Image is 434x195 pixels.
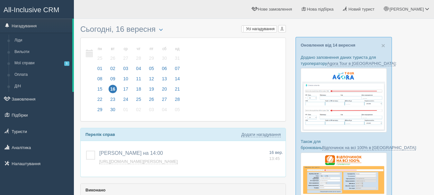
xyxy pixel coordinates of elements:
[171,85,182,96] a: 21
[146,43,158,65] a: пт 29
[381,42,385,49] button: Close
[109,105,117,114] span: 30
[121,54,130,62] span: 27
[133,75,145,85] a: 11
[160,105,169,114] span: 04
[120,85,132,96] a: 17
[147,85,156,93] span: 19
[146,65,158,75] a: 05
[147,54,156,62] span: 29
[94,85,106,96] a: 15
[160,46,169,52] small: сб
[146,106,158,116] a: 03
[107,43,119,65] a: вт 26
[4,6,59,14] span: All-Inclusive CRM
[96,54,104,62] span: 25
[269,150,283,155] span: 16 вер.
[135,105,143,114] span: 02
[99,150,163,156] span: [PERSON_NAME] на 14:00
[120,65,132,75] a: 03
[146,75,158,85] a: 12
[133,65,145,75] a: 04
[173,75,182,83] span: 14
[85,188,106,192] b: Виконано
[389,7,424,12] span: [PERSON_NAME]
[94,43,106,65] a: пн 25
[107,75,119,85] a: 09
[109,75,117,83] span: 09
[96,85,104,93] span: 15
[349,7,375,12] span: Новий турист
[173,95,182,103] span: 28
[301,138,387,151] p: Також для бронювань :
[158,75,171,85] a: 13
[171,43,182,65] a: нд 31
[109,64,117,73] span: 02
[173,85,182,93] span: 21
[147,105,156,114] span: 03
[121,64,130,73] span: 03
[146,96,158,106] a: 26
[107,65,119,75] a: 02
[64,61,69,66] span: 1
[133,85,145,96] a: 18
[135,85,143,93] span: 18
[173,105,182,114] span: 05
[121,46,130,52] small: ср
[147,46,156,52] small: пт
[146,85,158,96] a: 19
[158,65,171,75] a: 06
[107,85,119,96] a: 16
[301,68,387,132] img: agora-tour-%D1%84%D0%BE%D1%80%D0%BC%D0%B0-%D0%B1%D1%80%D0%BE%D0%BD%D1%8E%D0%B2%D0%B0%D0%BD%D0%BD%...
[121,75,130,83] span: 10
[258,7,292,12] span: Нове замовлення
[121,95,130,103] span: 24
[94,65,106,75] a: 01
[109,46,117,52] small: вт
[147,75,156,83] span: 12
[147,64,156,73] span: 05
[120,96,132,106] a: 24
[94,75,106,85] a: 08
[327,61,395,66] a: Agora Tour в [GEOGRAPHIC_DATA]
[135,54,143,62] span: 28
[135,64,143,73] span: 04
[120,43,132,65] a: ср 27
[171,96,182,106] a: 28
[160,54,169,62] span: 30
[85,132,115,137] b: Перелік справ
[171,65,182,75] a: 07
[12,81,72,92] a: Д/Н
[80,25,286,34] h3: Сьогодні, 16 вересня
[246,27,275,31] span: Усі нагадування
[173,64,182,73] span: 07
[121,105,130,114] span: 01
[135,95,143,103] span: 25
[307,7,334,12] span: Нова підбірка
[0,0,74,18] a: All-Inclusive CRM
[173,46,182,52] small: нд
[94,96,106,106] a: 22
[96,64,104,73] span: 01
[109,95,117,103] span: 23
[109,85,117,93] span: 16
[121,85,130,93] span: 17
[158,85,171,96] a: 20
[120,106,132,116] a: 01
[301,43,355,48] a: Оновлення від 14 вересня
[133,96,145,106] a: 25
[160,75,169,83] span: 13
[12,46,72,58] a: Вильоти
[171,75,182,85] a: 14
[96,95,104,103] span: 22
[135,75,143,83] span: 11
[301,54,387,66] p: Додано заповнення даних туриста для туроператору :
[269,150,283,162] a: 16 вер. 13:45
[133,43,145,65] a: чт 28
[160,85,169,93] span: 20
[109,54,117,62] span: 26
[12,58,72,69] a: Мої справи1
[120,75,132,85] a: 10
[160,95,169,103] span: 27
[322,145,416,150] a: Відпочинок на всі 100% в [GEOGRAPHIC_DATA]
